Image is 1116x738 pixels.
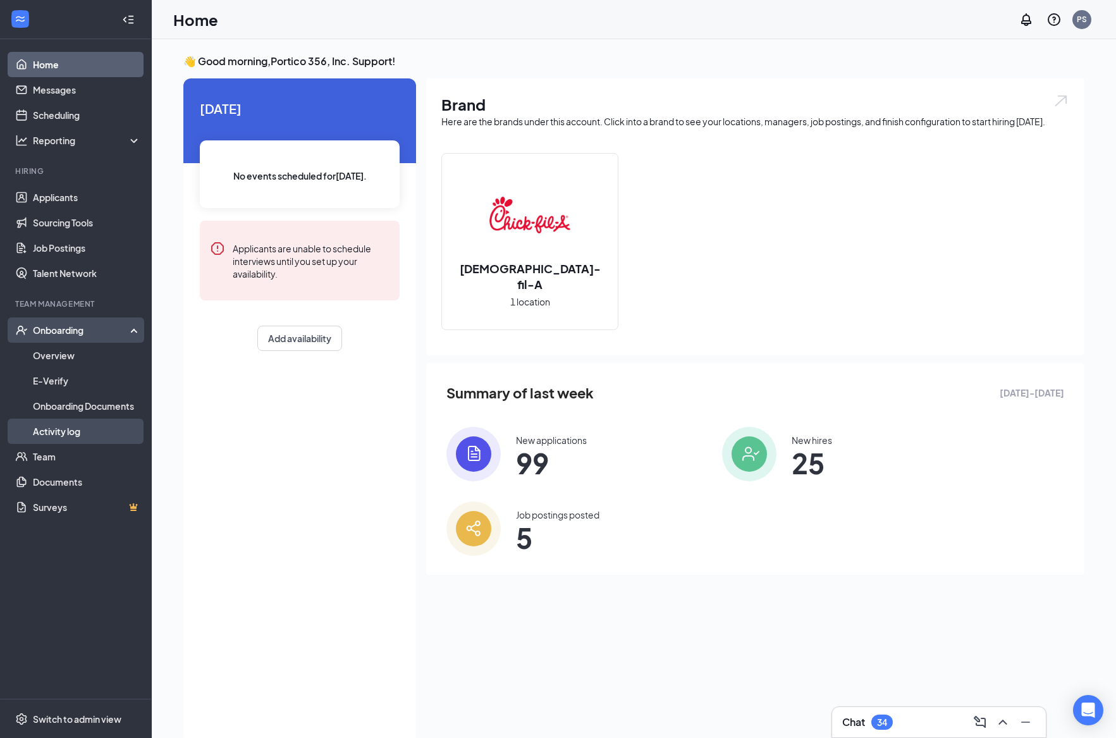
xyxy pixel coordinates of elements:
[33,713,121,725] div: Switch to admin view
[33,419,141,444] a: Activity log
[33,393,141,419] a: Onboarding Documents
[173,9,218,30] h1: Home
[257,326,342,351] button: Add availability
[122,13,135,26] svg: Collapse
[1015,712,1036,732] button: Minimize
[33,343,141,368] a: Overview
[15,298,138,309] div: Team Management
[972,715,988,730] svg: ComposeMessage
[200,99,400,118] span: [DATE]
[1019,12,1034,27] svg: Notifications
[33,261,141,286] a: Talent Network
[14,13,27,25] svg: WorkstreamLogo
[995,715,1010,730] svg: ChevronUp
[15,324,28,336] svg: UserCheck
[970,712,990,732] button: ComposeMessage
[1018,715,1033,730] svg: Minimize
[33,368,141,393] a: E-Verify
[33,102,141,128] a: Scheduling
[1053,94,1069,108] img: open.6027fd2a22e1237b5b06.svg
[1073,695,1103,725] div: Open Intercom Messenger
[510,295,550,309] span: 1 location
[33,324,130,336] div: Onboarding
[441,115,1069,128] div: Here are the brands under this account. Click into a brand to see your locations, managers, job p...
[1046,12,1062,27] svg: QuestionInfo
[1077,14,1087,25] div: PS
[33,235,141,261] a: Job Postings
[993,712,1013,732] button: ChevronUp
[516,508,599,521] div: Job postings posted
[33,444,141,469] a: Team
[15,134,28,147] svg: Analysis
[441,94,1069,115] h1: Brand
[1000,386,1064,400] span: [DATE] - [DATE]
[516,526,599,549] span: 5
[442,261,618,292] h2: [DEMOGRAPHIC_DATA]-fil-A
[33,210,141,235] a: Sourcing Tools
[842,715,865,729] h3: Chat
[792,452,832,474] span: 25
[516,452,587,474] span: 99
[33,77,141,102] a: Messages
[33,134,142,147] div: Reporting
[33,495,141,520] a: SurveysCrown
[722,427,776,481] img: icon
[446,501,501,556] img: icon
[33,469,141,495] a: Documents
[210,241,225,256] svg: Error
[15,713,28,725] svg: Settings
[516,434,587,446] div: New applications
[877,717,887,728] div: 34
[489,175,570,255] img: Chick-fil-A
[446,427,501,481] img: icon
[233,241,389,280] div: Applicants are unable to schedule interviews until you set up your availability.
[233,169,367,183] span: No events scheduled for [DATE] .
[33,52,141,77] a: Home
[792,434,832,446] div: New hires
[446,382,594,404] span: Summary of last week
[33,185,141,210] a: Applicants
[15,166,138,176] div: Hiring
[183,54,1084,68] h3: 👋 Good morning, Portico 356, Inc. Support !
